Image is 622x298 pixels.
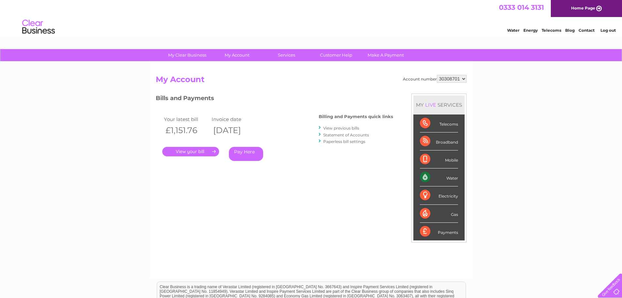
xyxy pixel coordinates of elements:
[157,4,466,32] div: Clear Business is a trading name of Verastar Limited (registered in [GEOGRAPHIC_DATA] No. 3667643...
[160,49,214,61] a: My Clear Business
[420,114,458,132] div: Telecoms
[420,150,458,168] div: Mobile
[162,147,219,156] a: .
[420,132,458,150] div: Broadband
[420,186,458,204] div: Electricity
[600,28,616,33] a: Log out
[229,147,263,161] a: Pay Here
[420,223,458,240] div: Payments
[420,205,458,223] div: Gas
[579,28,595,33] a: Contact
[359,49,413,61] a: Make A Payment
[413,96,465,114] div: MY SERVICES
[210,115,258,124] td: Invoice date
[309,49,363,61] a: Customer Help
[210,124,258,137] th: [DATE]
[420,168,458,186] div: Water
[323,139,365,144] a: Paperless bill settings
[542,28,561,33] a: Telecoms
[162,115,210,124] td: Your latest bill
[22,17,55,37] img: logo.png
[507,28,519,33] a: Water
[323,132,369,137] a: Statement of Accounts
[565,28,575,33] a: Blog
[523,28,538,33] a: Energy
[162,124,210,137] th: £1,151.76
[323,126,359,131] a: View previous bills
[156,94,393,105] h3: Bills and Payments
[210,49,264,61] a: My Account
[403,75,467,83] div: Account number
[499,3,544,11] a: 0333 014 3131
[319,114,393,119] h4: Billing and Payments quick links
[156,75,467,87] h2: My Account
[260,49,313,61] a: Services
[424,102,438,108] div: LIVE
